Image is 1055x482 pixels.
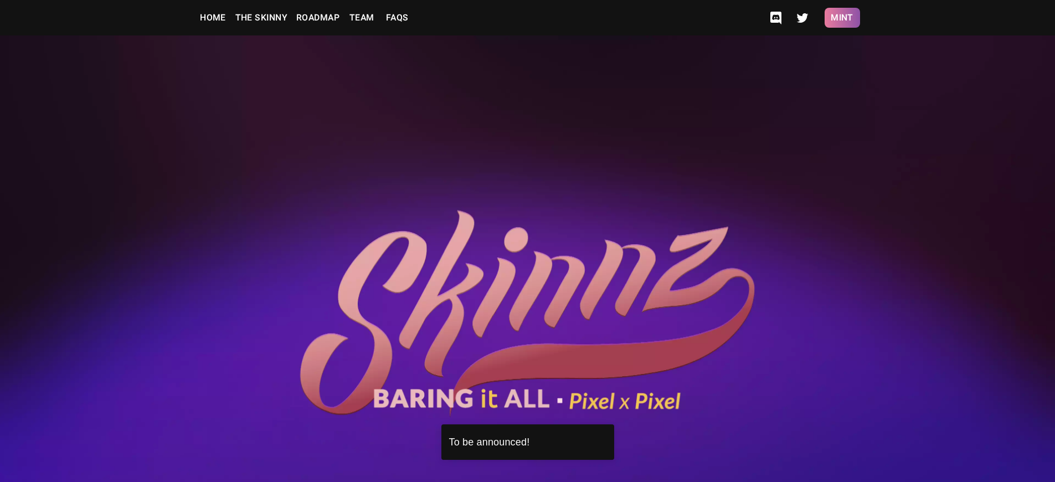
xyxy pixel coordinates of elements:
[292,7,344,29] a: Roadmap
[231,7,292,29] a: The Skinny
[344,7,379,29] a: Team
[379,7,415,29] a: FAQs
[449,435,606,450] div: To be announced!
[825,8,860,28] button: Mint
[195,7,231,29] a: Home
